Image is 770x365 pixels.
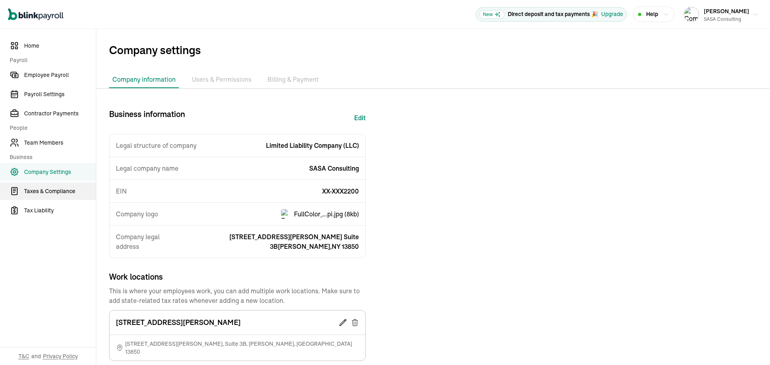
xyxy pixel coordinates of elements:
[24,71,96,79] span: Employee Payroll
[354,108,366,127] button: Edit
[10,153,91,161] span: Business
[116,317,241,328] p: [STREET_ADDRESS][PERSON_NAME]
[479,10,505,19] span: New
[109,71,179,88] li: Company information
[109,286,366,305] span: This is where your employees work, you can add multiple work locations. Make sure to add state-re...
[264,71,322,88] li: Billing & Payment
[24,139,96,147] span: Team Members
[24,90,96,99] span: Payroll Settings
[681,4,762,24] button: Company logo[PERSON_NAME]SASA Consulting
[109,108,185,127] span: Business information
[601,10,623,18] button: Upgrade
[266,141,359,150] span: Limited Liability Company (LLC)
[109,42,770,58] span: Company settings
[24,42,96,50] span: Home
[24,187,96,196] span: Taxes & Compliance
[116,186,127,196] span: EIN
[704,16,749,23] div: SASA Consulting
[10,56,91,65] span: Payroll
[174,232,359,251] span: [STREET_ADDRESS][PERSON_NAME] Suite 3B [PERSON_NAME] , NY 13850
[684,7,699,22] img: Company logo
[8,3,63,26] nav: Global
[116,209,158,219] span: Company logo
[309,163,359,173] span: SASA Consulting
[10,124,91,132] span: People
[116,141,197,150] span: Legal structure of company
[116,163,178,173] span: Legal company name
[704,8,749,15] span: [PERSON_NAME]
[109,271,366,283] span: Work locations
[24,206,96,215] span: Tax Liability
[116,232,174,251] span: Company legal address
[281,209,291,219] img: Preview
[188,71,255,88] li: Users & Permissions
[281,209,359,219] div: FullColor_...pi.jpg (8kb)
[322,186,359,196] span: XX-XXX2200
[24,109,96,118] span: Contractor Payments
[633,6,675,22] button: Help
[43,352,78,360] span: Privacy Policy
[508,10,598,18] p: Direct deposit and tax payments 🎉
[125,340,359,356] span: [STREET_ADDRESS][PERSON_NAME] , Suite 3B , [PERSON_NAME] , [GEOGRAPHIC_DATA] 13850
[18,352,29,360] span: T&C
[24,168,96,176] span: Company Settings
[730,327,770,365] iframe: Chat Widget
[646,10,658,18] span: Help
